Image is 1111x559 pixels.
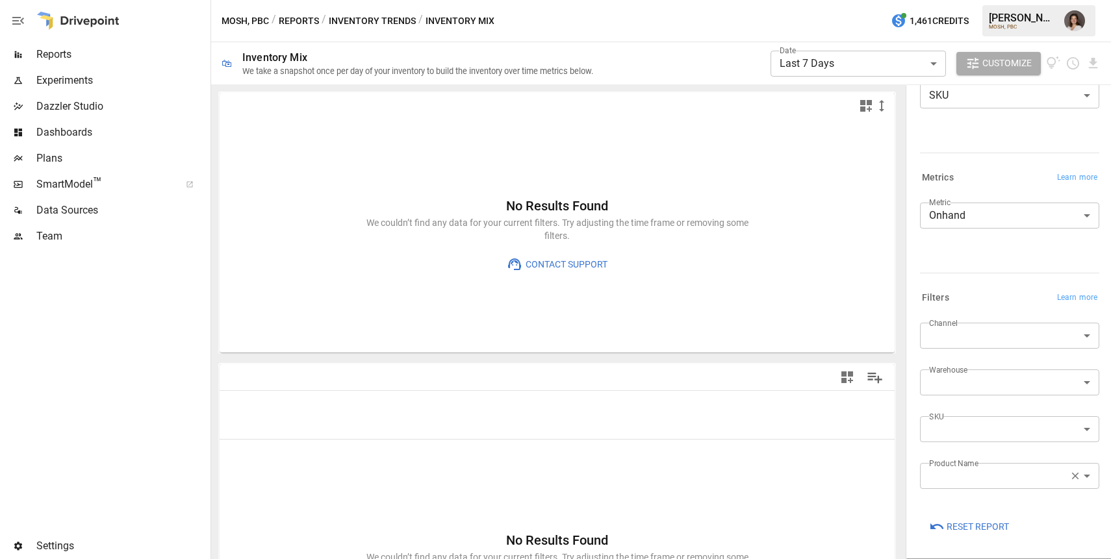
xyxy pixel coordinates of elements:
[920,203,1099,229] div: Onhand
[989,12,1056,24] div: [PERSON_NAME]
[989,24,1056,30] div: MOSH, PBC
[322,13,326,29] div: /
[1057,292,1097,304] span: Learn more
[886,9,974,33] button: 1,461Credits
[522,256,607,273] span: Contact Support
[36,203,208,218] span: Data Sources
[363,195,752,216] h6: No Results Found
[242,51,307,64] div: Inventory Mix
[910,13,969,29] span: 1,461 Credits
[1086,56,1101,71] button: Download report
[36,151,208,166] span: Plans
[36,47,208,62] span: Reports
[93,175,102,191] span: ™
[929,364,967,375] label: Warehouse
[982,55,1032,71] span: Customize
[222,57,232,69] div: 🛍
[922,291,949,305] h6: Filters
[36,229,208,244] span: Team
[920,515,1018,538] button: Reset Report
[242,66,593,76] div: We take a snapshot once per day of your inventory to build the inventory over time metrics below.
[1064,10,1085,31] img: Franziska Ibscher
[279,13,319,29] button: Reports
[922,171,954,185] h6: Metrics
[1057,171,1097,184] span: Learn more
[36,125,208,140] span: Dashboards
[498,253,617,276] button: Contact Support
[1056,3,1093,39] button: Franziska Ibscher
[1046,52,1061,75] button: View documentation
[36,73,208,88] span: Experiments
[920,82,1099,108] div: SKU
[363,216,752,242] p: We couldn’t find any data for your current filters. Try adjusting the time frame or removing some...
[860,363,889,392] button: Manage Columns
[1066,56,1080,71] button: Schedule report
[929,317,958,329] label: Channel
[222,13,269,29] button: MOSH, PBC
[272,13,276,29] div: /
[929,411,944,422] label: SKU
[36,177,172,192] span: SmartModel
[418,13,423,29] div: /
[363,530,752,551] h6: No Results Found
[947,519,1009,535] span: Reset Report
[329,13,416,29] button: Inventory Trends
[780,57,834,69] span: Last 7 Days
[929,458,978,469] label: Product Name
[929,77,966,88] label: Dimension
[36,538,208,554] span: Settings
[36,99,208,114] span: Dazzler Studio
[956,52,1041,75] button: Customize
[780,45,796,56] label: Date
[929,197,951,208] label: Metric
